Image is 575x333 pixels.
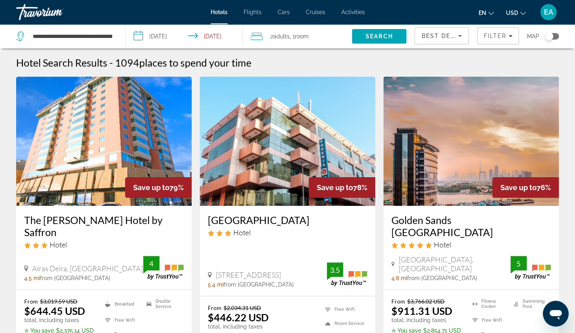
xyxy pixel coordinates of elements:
div: 78% [309,177,375,198]
span: 2 [270,31,289,42]
img: Golden Sands Dubai Creek [383,77,559,206]
span: from [GEOGRAPHIC_DATA] [407,275,477,281]
img: TrustYou guest rating badge [143,256,184,280]
span: Hotel [434,240,451,249]
span: [GEOGRAPHIC_DATA], [GEOGRAPHIC_DATA] [399,255,510,273]
p: total, including taxes [24,317,95,323]
span: From [24,298,38,305]
div: 4 [143,259,159,268]
mat-select: Sort by [421,31,462,41]
button: Change currency [506,7,526,19]
span: Hotel [233,228,251,237]
span: USD [506,10,518,16]
span: Save up to [500,183,537,192]
p: total, including taxes [391,317,462,323]
span: en [479,10,486,16]
button: Search [352,29,406,44]
input: Search hotel destination [32,30,113,42]
li: Breakfast [101,298,142,310]
button: User Menu [538,4,559,21]
span: Best Deals [421,33,463,39]
a: Flights [244,9,261,15]
span: Room [295,33,308,40]
a: Golden Sands [GEOGRAPHIC_DATA] [391,214,551,238]
a: The [PERSON_NAME] Hotel by Saffron [24,214,184,238]
button: Toggle map [539,33,559,40]
span: EA [544,8,553,16]
button: Select check in and out date [125,24,243,48]
div: 5 star Hotel [391,240,551,249]
div: 3.5 [327,265,343,275]
span: from [GEOGRAPHIC_DATA] [40,275,110,281]
img: Palette Phoenix Hotel [200,77,375,206]
li: Fitness Center [468,298,510,310]
span: Map [527,31,539,42]
a: Hotels [211,9,228,15]
span: Adults [273,33,289,40]
span: 4.5 mi [24,275,40,281]
div: 5 [510,259,527,268]
p: total, including taxes [208,323,287,330]
ins: $911.31 USD [391,305,452,317]
span: Filter [483,33,506,39]
img: TrustYou guest rating badge [510,256,551,280]
li: Shuttle Service [142,298,184,310]
span: Save up to [317,183,353,192]
a: Cruises [306,9,325,15]
span: , 1 [289,31,308,42]
h2: 1094 [115,57,251,69]
button: Travelers: 2 adults, 0 children [243,24,352,48]
span: From [391,298,405,305]
div: 3 star Hotel [24,240,184,249]
li: Free WiFi [321,304,367,314]
span: Search [366,33,393,40]
span: 5.4 mi [208,281,224,288]
div: 76% [492,177,559,198]
span: places to spend your time [139,57,251,69]
del: $3,766.02 USD [407,298,445,305]
ins: $446.22 USD [208,311,269,323]
li: Free WiFi [468,314,510,326]
span: Hotel [50,240,67,249]
li: Swimming Pool [509,298,551,310]
del: $2,034.31 USD [224,304,261,311]
a: Cars [278,9,290,15]
a: [GEOGRAPHIC_DATA] [208,214,367,226]
span: Alras Deira, [GEOGRAPHIC_DATA] [32,264,143,273]
ins: $644.45 USD [24,305,85,317]
span: from [GEOGRAPHIC_DATA] [224,281,294,288]
span: From [208,304,222,311]
span: Save up to [133,183,169,192]
img: TrustYou guest rating badge [327,262,367,286]
a: Travorium [16,2,97,23]
a: Activities [341,9,365,15]
li: Free WiFi [101,314,142,326]
li: Room Service [321,318,367,329]
button: Change language [479,7,494,19]
del: $3,019.59 USD [40,298,77,305]
h1: Hotel Search Results [16,57,107,69]
div: 3 star Hotel [208,228,367,237]
img: The George Hotel by Saffron [16,77,192,206]
iframe: Кнопка запуска окна обмена сообщениями [543,301,569,327]
button: Filters [477,27,519,44]
span: [STREET_ADDRESS] [216,270,281,279]
div: 79% [125,177,192,198]
span: - [109,57,113,69]
span: 4.8 mi [391,275,407,281]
